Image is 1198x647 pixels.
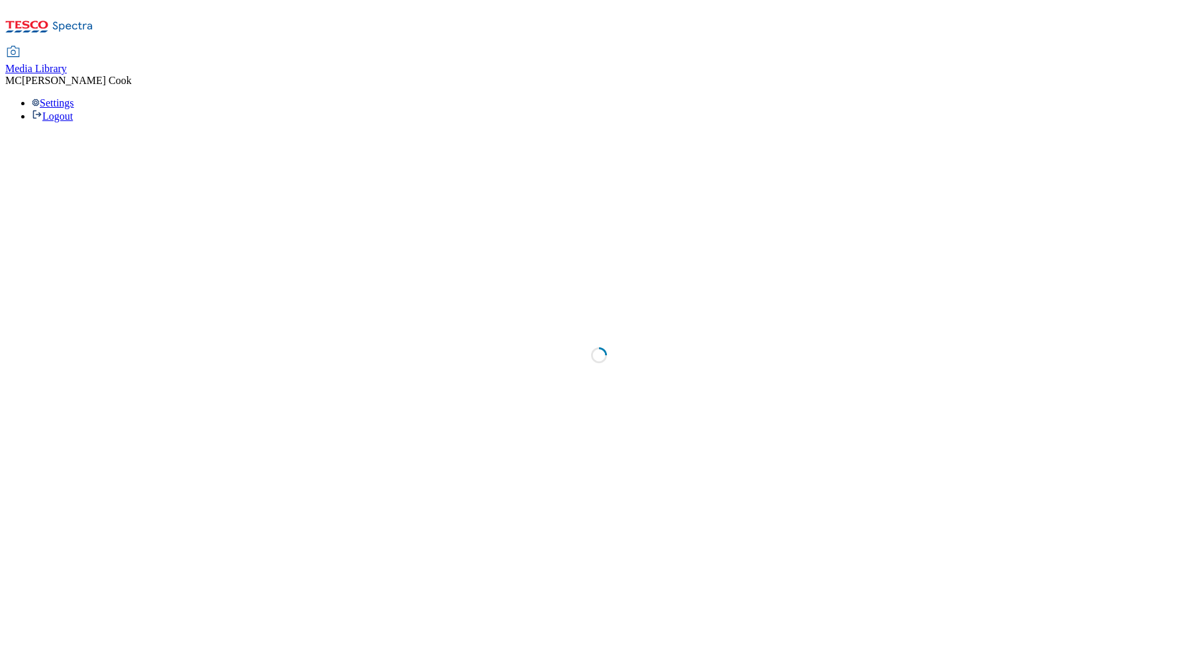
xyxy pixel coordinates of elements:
span: [PERSON_NAME] Cook [22,75,132,86]
span: Media Library [5,63,67,74]
a: Logout [32,110,73,122]
a: Settings [32,97,74,108]
span: MC [5,75,22,86]
a: Media Library [5,47,67,75]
